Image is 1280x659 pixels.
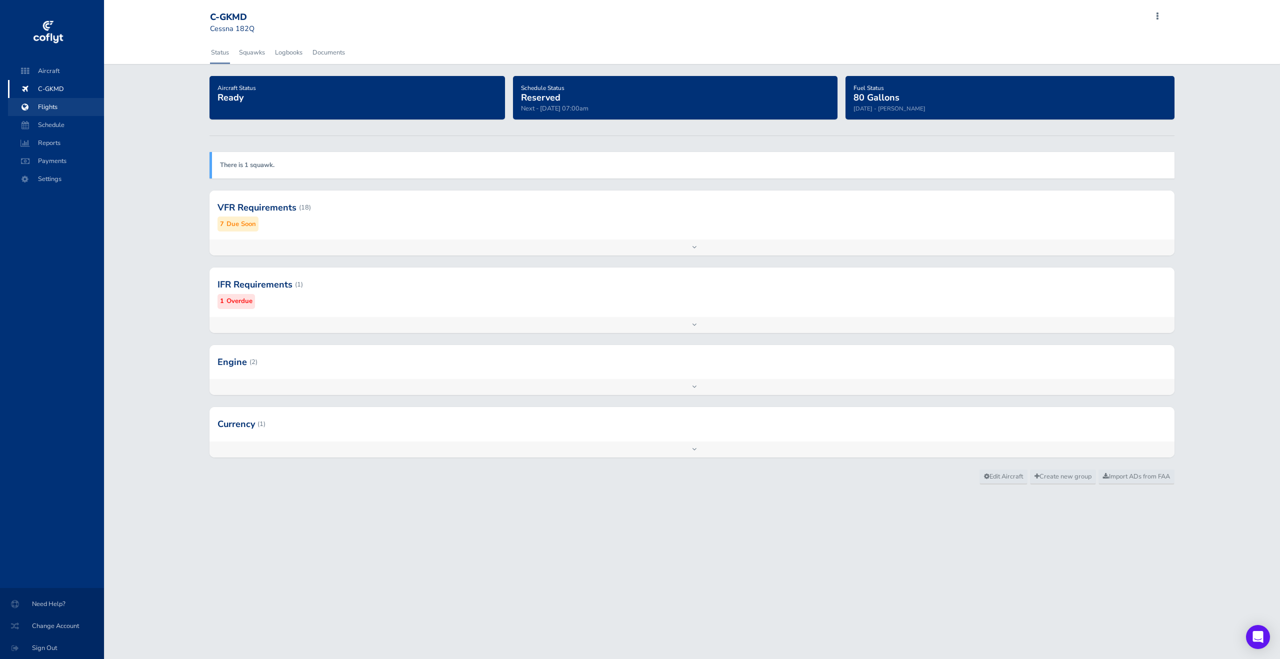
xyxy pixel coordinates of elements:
div: Open Intercom Messenger [1246,625,1270,649]
a: Status [210,41,230,63]
span: Edit Aircraft [984,472,1023,481]
small: Due Soon [226,219,256,229]
small: Overdue [226,296,252,306]
span: Import ADs from FAA [1103,472,1170,481]
a: Edit Aircraft [979,469,1027,484]
span: Flights [18,98,94,116]
span: Fuel Status [853,84,884,92]
a: Schedule StatusReserved [521,81,564,104]
span: C-GKMD [18,80,94,98]
a: There is 1 squawk. [220,160,274,169]
span: Next - [DATE] 07:00am [521,104,588,113]
img: coflyt logo [31,17,64,47]
a: Documents [311,41,346,63]
span: Schedule Status [521,84,564,92]
span: Settings [18,170,94,188]
a: Create new group [1030,469,1096,484]
span: Change Account [12,617,92,635]
span: Need Help? [12,595,92,613]
a: Logbooks [274,41,303,63]
a: Import ADs from FAA [1098,469,1174,484]
span: Reports [18,134,94,152]
span: Aircraft Status [217,84,256,92]
div: C-GKMD [210,12,282,23]
span: Ready [217,91,243,103]
span: Aircraft [18,62,94,80]
span: 80 Gallons [853,91,899,103]
span: Schedule [18,116,94,134]
span: Create new group [1034,472,1091,481]
small: Cessna 182Q [210,23,254,33]
span: Payments [18,152,94,170]
span: Sign Out [12,639,92,657]
a: Squawks [238,41,266,63]
span: Reserved [521,91,560,103]
small: [DATE] - [PERSON_NAME] [853,104,925,112]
